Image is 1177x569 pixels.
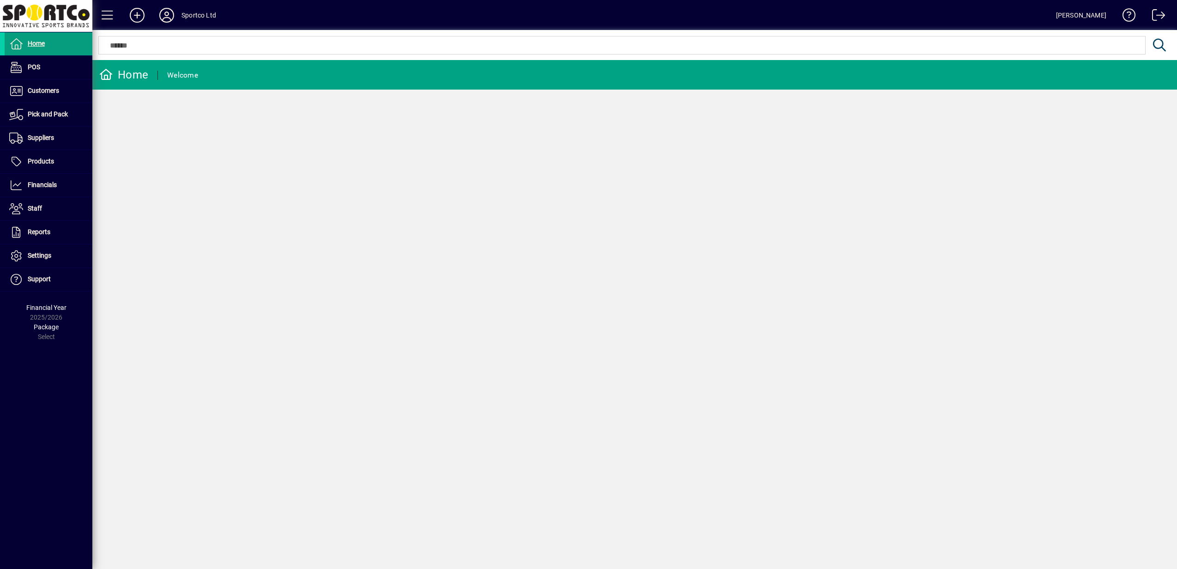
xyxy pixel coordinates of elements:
[167,68,198,83] div: Welcome
[5,150,92,173] a: Products
[99,67,148,82] div: Home
[28,275,51,283] span: Support
[28,181,57,188] span: Financials
[1145,2,1165,32] a: Logout
[28,134,54,141] span: Suppliers
[5,56,92,79] a: POS
[5,127,92,150] a: Suppliers
[181,8,216,23] div: Sportco Ltd
[5,79,92,103] a: Customers
[28,205,42,212] span: Staff
[34,323,59,331] span: Package
[5,268,92,291] a: Support
[28,63,40,71] span: POS
[5,103,92,126] a: Pick and Pack
[26,304,66,311] span: Financial Year
[28,157,54,165] span: Products
[5,174,92,197] a: Financials
[122,7,152,24] button: Add
[1116,2,1136,32] a: Knowledge Base
[28,110,68,118] span: Pick and Pack
[5,221,92,244] a: Reports
[152,7,181,24] button: Profile
[1056,8,1106,23] div: [PERSON_NAME]
[5,197,92,220] a: Staff
[28,87,59,94] span: Customers
[28,228,50,236] span: Reports
[5,244,92,267] a: Settings
[28,40,45,47] span: Home
[28,252,51,259] span: Settings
